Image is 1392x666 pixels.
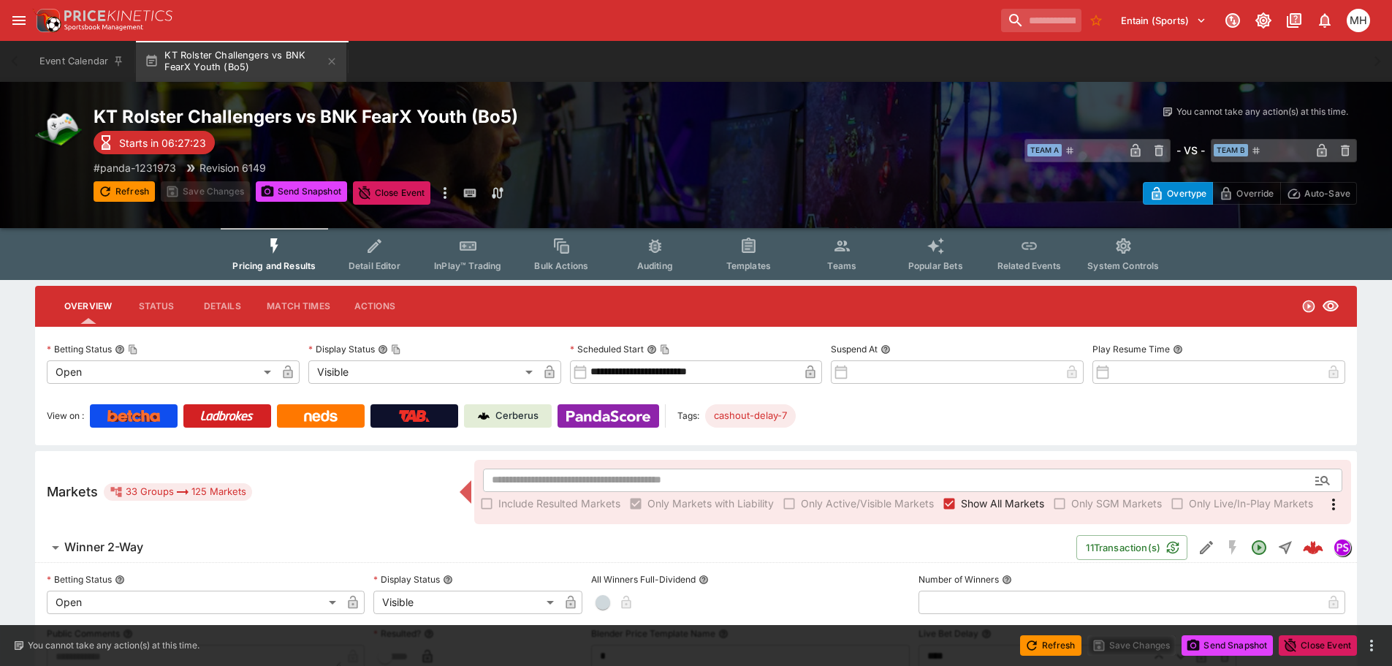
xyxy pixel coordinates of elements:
img: Ladbrokes [200,410,254,422]
span: System Controls [1087,260,1159,271]
span: Detail Editor [349,260,400,271]
button: Betting Status [115,575,125,585]
button: more [1363,637,1380,654]
div: 1a6e821c-c5d1-4287-a3ae-993d4d2d40ba [1303,537,1323,558]
button: Send Snapshot [256,181,347,202]
div: Betting Target: cerberus [705,404,796,428]
button: Display Status [443,575,453,585]
img: logo-cerberus--red.svg [1303,537,1323,558]
button: Send Snapshot [1182,635,1273,656]
button: Copy To Clipboard [660,344,670,355]
button: Overtype [1143,182,1213,205]
button: Match Times [255,289,342,324]
button: Auto-Save [1280,182,1357,205]
img: Neds [304,410,337,422]
img: PriceKinetics [64,10,172,21]
span: cashout-delay-7 [705,409,796,423]
svg: More [1325,496,1342,513]
button: Play Resume Time [1173,344,1183,355]
span: Team B [1214,144,1248,156]
button: Select Tenant [1112,9,1215,32]
button: 11Transaction(s) [1076,535,1187,560]
p: Betting Status [47,343,112,355]
svg: Open [1250,539,1268,556]
button: Copy To Clipboard [391,344,401,355]
button: Actions [342,289,408,324]
button: Open [1309,467,1336,493]
span: Auditing [637,260,673,271]
svg: Visible [1322,298,1339,315]
img: Betcha [107,410,160,422]
a: Cerberus [464,404,552,428]
p: Display Status [308,343,375,355]
p: Number of Winners [919,573,999,586]
label: Tags: [677,404,699,428]
img: Panda Score [566,410,650,422]
img: PriceKinetics Logo [32,6,61,35]
button: Display StatusCopy To Clipboard [378,344,388,355]
svg: Open [1301,299,1316,314]
button: Betting StatusCopy To Clipboard [115,344,125,355]
h6: Winner 2-Way [64,540,143,555]
span: Popular Bets [908,260,963,271]
span: Templates [726,260,771,271]
input: search [1001,9,1081,32]
button: Connected to PK [1220,7,1246,34]
button: KT Rolster Challengers vs BNK FearX Youth (Bo5) [136,41,346,82]
img: esports.png [35,105,82,152]
h5: Markets [47,483,98,500]
span: Only Markets with Liability [647,496,774,511]
p: Cerberus [495,409,539,423]
img: Sportsbook Management [64,24,143,31]
p: All Winners Full-Dividend [591,573,696,586]
button: Scheduled StartCopy To Clipboard [647,344,657,355]
img: TabNZ [399,410,430,422]
p: Betting Status [47,573,112,586]
p: Display Status [373,573,440,586]
p: Revision 6149 [199,160,266,175]
button: Toggle light/dark mode [1250,7,1277,34]
button: Documentation [1281,7,1307,34]
h2: Copy To Clipboard [94,105,726,128]
button: Edit Detail [1193,534,1220,561]
button: Straight [1272,534,1298,561]
button: Status [123,289,189,324]
button: Close Event [1279,635,1357,656]
p: You cannot take any action(s) at this time. [1176,105,1348,118]
button: SGM Disabled [1220,534,1246,561]
label: View on : [47,404,84,428]
p: Starts in 06:27:23 [119,135,206,151]
span: Include Resulted Markets [498,496,620,511]
span: Related Events [997,260,1061,271]
div: 33 Groups 125 Markets [110,483,246,501]
button: open drawer [6,7,32,34]
span: Pricing and Results [232,260,316,271]
button: Notifications [1312,7,1338,34]
div: Event type filters [221,228,1171,280]
button: Suspend At [881,344,891,355]
div: Start From [1143,182,1357,205]
button: Refresh [94,181,155,202]
button: Copy To Clipboard [128,344,138,355]
span: Teams [827,260,856,271]
button: No Bookmarks [1084,9,1108,32]
p: Play Resume Time [1092,343,1170,355]
span: Only Live/In-Play Markets [1189,496,1313,511]
button: Number of Winners [1002,575,1012,585]
p: Suspend At [831,343,878,355]
button: more [436,181,454,205]
p: You cannot take any action(s) at this time. [28,639,199,652]
button: Event Calendar [31,41,133,82]
div: Michael Hutchinson [1347,9,1370,32]
button: Michael Hutchinson [1342,4,1374,37]
div: Visible [308,360,538,384]
a: 1a6e821c-c5d1-4287-a3ae-993d4d2d40ba [1298,533,1328,562]
p: Scheduled Start [570,343,644,355]
img: Cerberus [478,410,490,422]
div: Open [47,591,341,614]
span: Only Active/Visible Markets [801,496,934,511]
div: pandascore [1334,539,1351,556]
span: Team A [1027,144,1062,156]
span: Only SGM Markets [1071,496,1162,511]
button: All Winners Full-Dividend [699,575,709,585]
